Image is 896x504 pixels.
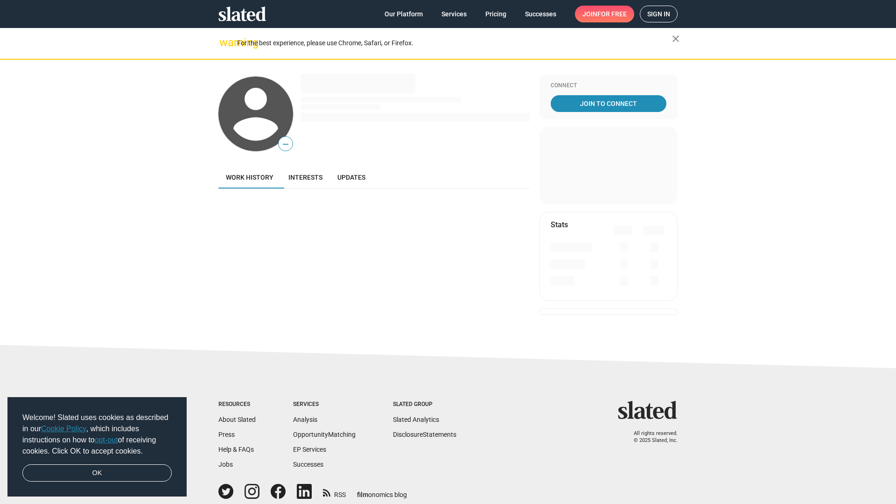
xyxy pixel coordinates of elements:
[670,33,681,44] mat-icon: close
[226,174,273,181] span: Work history
[218,166,281,189] a: Work history
[288,174,322,181] span: Interests
[551,220,568,230] mat-card-title: Stats
[293,401,356,408] div: Services
[237,37,672,49] div: For the best experience, please use Chrome, Safari, or Firefox.
[7,397,187,497] div: cookieconsent
[553,95,665,112] span: Join To Connect
[95,436,118,444] a: opt-out
[575,6,634,22] a: Joinfor free
[385,6,423,22] span: Our Platform
[293,446,326,453] a: EP Services
[647,6,670,22] span: Sign in
[640,6,678,22] a: Sign in
[293,416,317,423] a: Analysis
[218,401,256,408] div: Resources
[218,446,254,453] a: Help & FAQs
[281,166,330,189] a: Interests
[525,6,556,22] span: Successes
[393,431,456,438] a: DisclosureStatements
[41,425,86,433] a: Cookie Policy
[22,412,172,457] span: Welcome! Slated uses cookies as described in our , which includes instructions on how to of recei...
[551,95,666,112] a: Join To Connect
[218,416,256,423] a: About Slated
[551,82,666,90] div: Connect
[323,485,346,499] a: RSS
[434,6,474,22] a: Services
[393,401,456,408] div: Slated Group
[330,166,373,189] a: Updates
[582,6,627,22] span: Join
[624,430,678,444] p: All rights reserved. © 2025 Slated, Inc.
[218,461,233,468] a: Jobs
[357,491,368,498] span: film
[393,416,439,423] a: Slated Analytics
[279,138,293,150] span: —
[219,37,231,48] mat-icon: warning
[478,6,514,22] a: Pricing
[377,6,430,22] a: Our Platform
[218,431,235,438] a: Press
[441,6,467,22] span: Services
[485,6,506,22] span: Pricing
[357,483,407,499] a: filmonomics blog
[337,174,365,181] span: Updates
[293,461,323,468] a: Successes
[293,431,356,438] a: OpportunityMatching
[22,464,172,482] a: dismiss cookie message
[597,6,627,22] span: for free
[518,6,564,22] a: Successes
